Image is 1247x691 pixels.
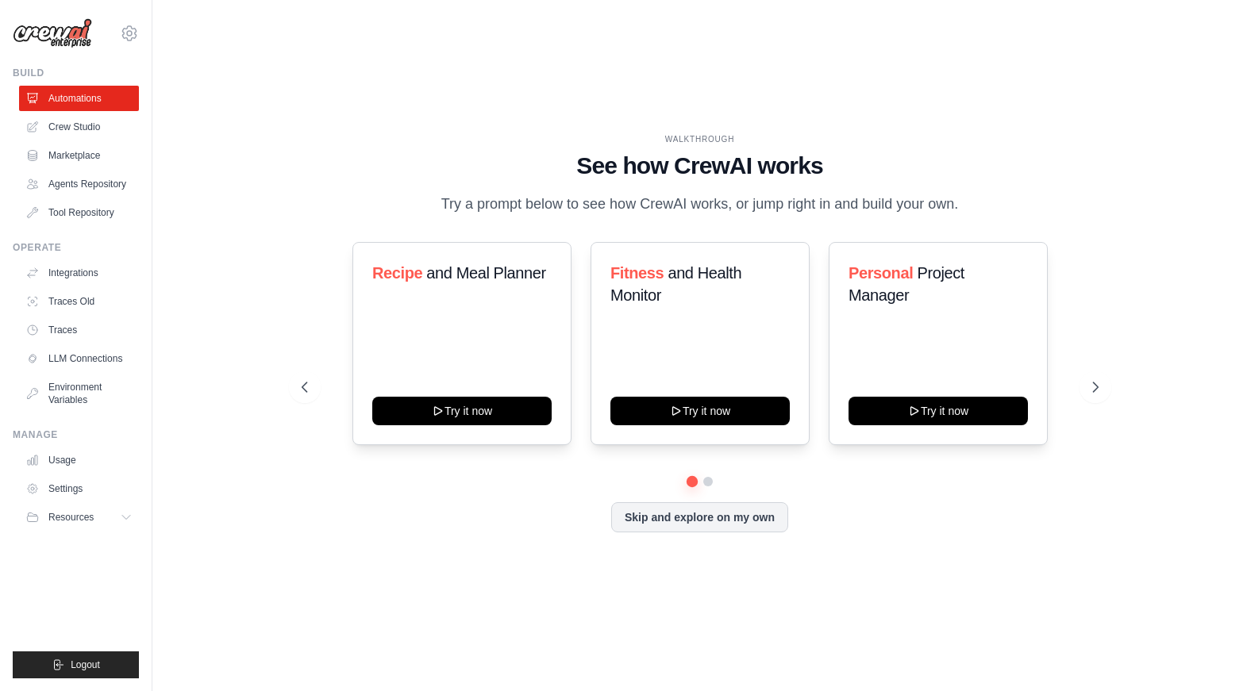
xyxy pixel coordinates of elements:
[19,260,139,286] a: Integrations
[19,505,139,530] button: Resources
[849,264,913,282] span: Personal
[19,143,139,168] a: Marketplace
[19,374,139,413] a: Environment Variables
[19,346,139,371] a: LLM Connections
[19,171,139,197] a: Agents Repository
[302,133,1099,145] div: WALKTHROUGH
[19,317,139,343] a: Traces
[13,651,139,678] button: Logout
[611,502,788,532] button: Skip and explore on my own
[19,476,139,501] a: Settings
[19,289,139,314] a: Traces Old
[13,18,92,48] img: Logo
[433,193,967,216] p: Try a prompt below to see how CrewAI works, or jump right in and build your own.
[372,397,552,425] button: Try it now
[426,264,545,282] span: and Meal Planner
[13,428,139,441] div: Manage
[610,264,664,282] span: Fitness
[19,86,139,111] a: Automations
[849,397,1028,425] button: Try it now
[13,241,139,254] div: Operate
[48,511,94,524] span: Resources
[610,397,790,425] button: Try it now
[19,200,139,225] a: Tool Repository
[372,264,422,282] span: Recipe
[849,264,964,304] span: Project Manager
[13,67,139,79] div: Build
[19,114,139,140] a: Crew Studio
[302,152,1099,180] h1: See how CrewAI works
[610,264,741,304] span: and Health Monitor
[19,447,139,473] a: Usage
[71,658,100,671] span: Logout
